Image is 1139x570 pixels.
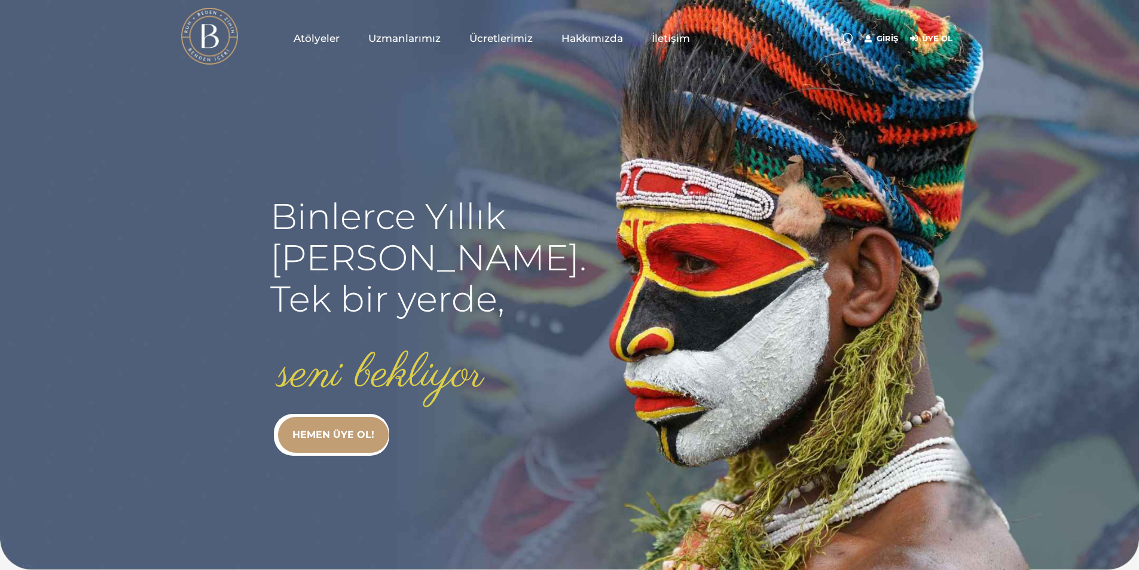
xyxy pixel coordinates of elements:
a: Giriş [865,32,898,46]
rs-layer: seni bekliyor [278,349,484,401]
a: Uzmanlarımız [354,8,455,68]
span: İletişim [652,32,690,45]
a: HEMEN ÜYE OL! [278,417,389,453]
span: Ücretlerimiz [469,32,533,45]
img: light logo [181,8,238,65]
a: Hakkımızda [547,8,637,68]
a: İletişim [637,8,704,68]
span: Atölyeler [294,32,340,45]
a: Atölyeler [279,8,354,68]
a: Üye Ol [910,32,952,46]
span: Uzmanlarımız [368,32,441,45]
rs-layer: Binlerce Yıllık [PERSON_NAME]. Tek bir yerde, [270,196,587,319]
span: Hakkımızda [561,32,623,45]
a: Ücretlerimiz [455,8,547,68]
